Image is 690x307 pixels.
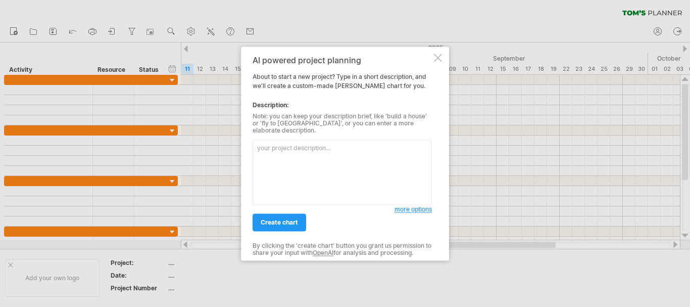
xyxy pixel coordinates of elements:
[253,242,432,257] div: By clicking the 'create chart' button you grant us permission to share your input with for analys...
[253,213,306,231] a: create chart
[253,113,432,135] div: Note: you can keep your description brief, like 'build a house' or 'fly to [GEOGRAPHIC_DATA]', or...
[261,218,298,226] span: create chart
[253,56,432,65] div: AI powered project planning
[395,205,432,213] span: more options
[253,101,432,110] div: Description:
[313,249,333,257] a: OpenAI
[253,56,432,251] div: About to start a new project? Type in a short description, and we'll create a custom-made [PERSON...
[395,205,432,214] a: more options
